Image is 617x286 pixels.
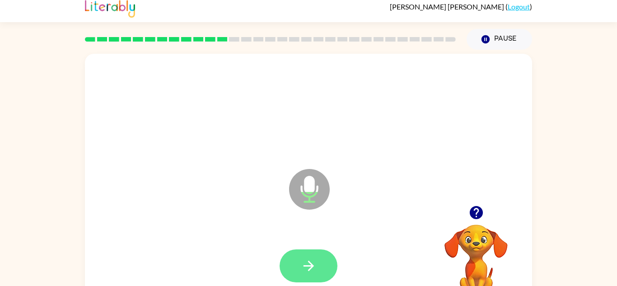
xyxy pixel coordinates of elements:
[390,2,532,11] div: ( )
[508,2,530,11] a: Logout
[390,2,505,11] span: [PERSON_NAME] [PERSON_NAME]
[467,29,532,50] button: Pause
